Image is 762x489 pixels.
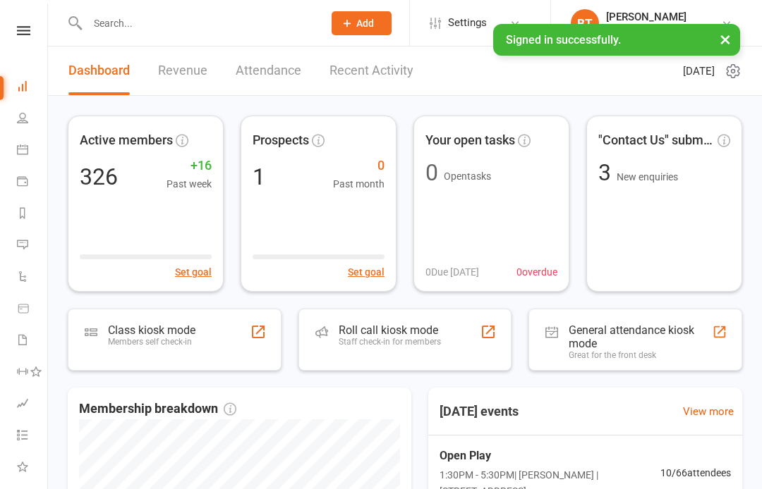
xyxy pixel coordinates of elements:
[617,171,678,182] span: New enquiries
[17,199,49,230] a: Reports
[606,11,692,23] div: [PERSON_NAME]
[333,156,385,176] span: 0
[332,11,392,35] button: Add
[339,323,441,337] div: Roll call kiosk mode
[17,104,49,135] a: People
[167,176,212,192] span: Past week
[253,130,309,151] span: Prospects
[516,264,557,280] span: 0 overdue
[713,24,738,54] button: ×
[569,350,712,360] div: Great for the front desk
[356,18,374,29] span: Add
[683,403,734,420] a: View more
[80,130,173,151] span: Active members
[108,323,195,337] div: Class kiosk mode
[425,161,438,184] div: 0
[17,452,49,484] a: What's New
[17,167,49,199] a: Payments
[444,171,491,182] span: Open tasks
[348,264,385,280] button: Set goal
[329,47,413,95] a: Recent Activity
[660,465,731,481] span: 10 / 66 attendees
[17,135,49,167] a: Calendar
[108,337,195,347] div: Members self check-in
[598,159,617,186] span: 3
[17,72,49,104] a: Dashboard
[17,294,49,326] a: Product Sales
[683,63,715,80] span: [DATE]
[506,33,621,47] span: Signed in successfully.
[17,389,49,421] a: Assessments
[571,9,599,37] div: BT
[339,337,441,347] div: Staff check-in for members
[167,156,212,176] span: +16
[68,47,130,95] a: Dashboard
[80,166,118,188] div: 326
[569,323,712,350] div: General attendance kiosk mode
[448,7,487,39] span: Settings
[175,264,212,280] button: Set goal
[158,47,207,95] a: Revenue
[425,264,479,280] span: 0 Due [DATE]
[79,399,236,419] span: Membership breakdown
[425,130,515,151] span: Your open tasks
[606,23,692,36] div: Cypress Badminton
[428,399,530,424] h3: [DATE] events
[598,130,715,151] span: "Contact Us" submissions
[333,176,385,192] span: Past month
[83,13,313,33] input: Search...
[236,47,301,95] a: Attendance
[253,166,265,188] div: 1
[440,447,660,465] span: Open Play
